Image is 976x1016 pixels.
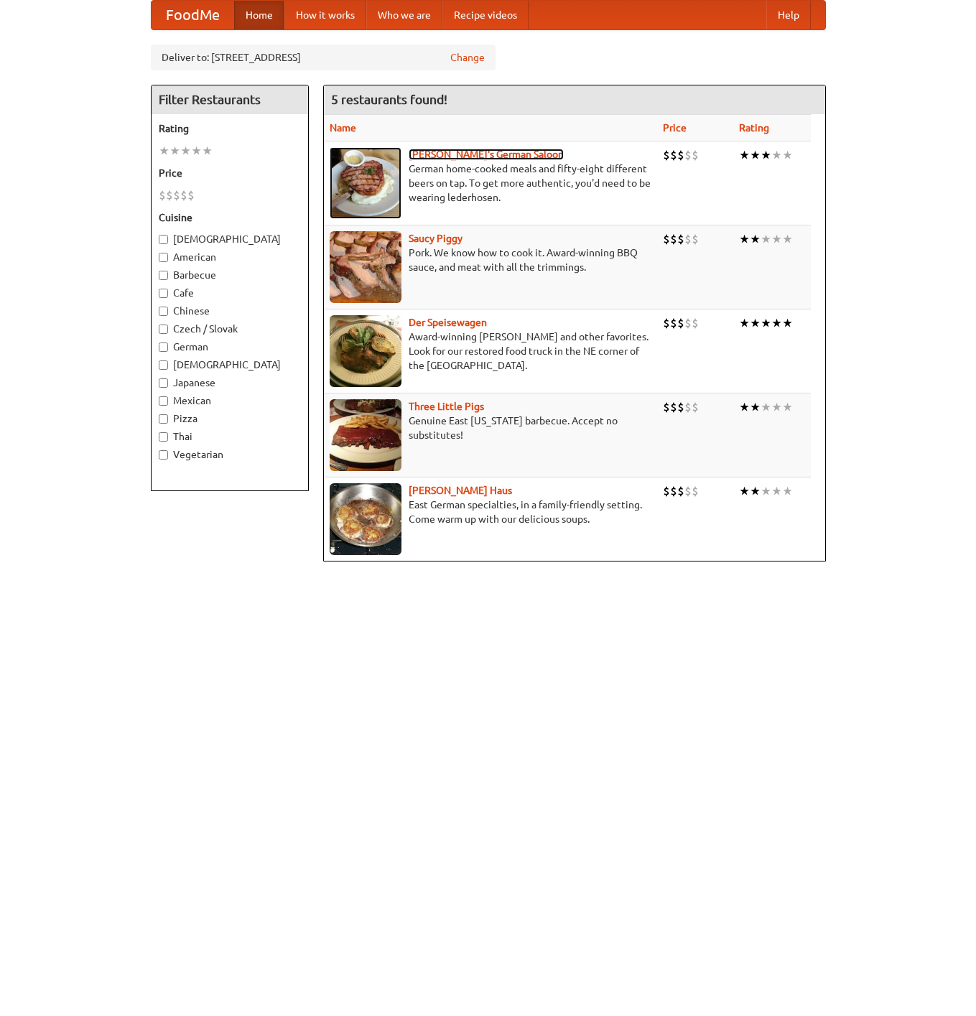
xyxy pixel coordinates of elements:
p: German home-cooked meals and fifty-eight different beers on tap. To get more authentic, you'd nee... [330,162,651,205]
li: $ [677,315,684,331]
p: East German specialties, in a family-friendly setting. Come warm up with our delicious soups. [330,498,651,526]
input: American [159,253,168,262]
li: $ [692,231,699,247]
li: $ [663,399,670,415]
li: $ [187,187,195,203]
label: Thai [159,429,301,444]
li: $ [677,483,684,499]
h5: Price [159,166,301,180]
li: $ [166,187,173,203]
a: Help [766,1,811,29]
label: American [159,250,301,264]
li: $ [180,187,187,203]
li: $ [663,483,670,499]
li: ★ [739,231,750,247]
p: Genuine East [US_STATE] barbecue. Accept no substitutes! [330,414,651,442]
li: $ [684,399,692,415]
li: $ [663,147,670,163]
input: German [159,342,168,352]
input: Cafe [159,289,168,298]
a: [PERSON_NAME] Haus [409,485,512,496]
li: $ [677,147,684,163]
a: Price [663,122,687,134]
input: [DEMOGRAPHIC_DATA] [159,360,168,370]
div: Deliver to: [STREET_ADDRESS] [151,45,496,70]
li: $ [684,147,692,163]
li: $ [692,483,699,499]
li: $ [670,315,677,331]
li: ★ [761,147,771,163]
li: ★ [782,147,793,163]
li: ★ [782,483,793,499]
li: $ [670,231,677,247]
a: FoodMe [152,1,234,29]
label: Barbecue [159,268,301,282]
li: $ [159,187,166,203]
img: saucy.jpg [330,231,401,303]
li: $ [670,483,677,499]
label: German [159,340,301,354]
input: Chinese [159,307,168,316]
input: Thai [159,432,168,442]
li: $ [677,231,684,247]
li: ★ [750,399,761,415]
a: How it works [284,1,366,29]
a: Home [234,1,284,29]
a: Der Speisewagen [409,317,487,328]
li: ★ [739,315,750,331]
h5: Rating [159,121,301,136]
label: Mexican [159,393,301,408]
li: $ [670,147,677,163]
p: Pork. We know how to cook it. Award-winning BBQ sauce, and meat with all the trimmings. [330,246,651,274]
li: ★ [782,315,793,331]
li: ★ [782,399,793,415]
ng-pluralize: 5 restaurants found! [331,93,447,106]
li: ★ [169,143,180,159]
li: $ [663,315,670,331]
a: Rating [739,122,769,134]
li: ★ [191,143,202,159]
li: $ [670,399,677,415]
li: ★ [761,315,771,331]
li: $ [692,399,699,415]
li: ★ [159,143,169,159]
li: $ [692,315,699,331]
a: Three Little Pigs [409,401,484,412]
input: Mexican [159,396,168,406]
li: ★ [180,143,191,159]
input: Czech / Slovak [159,325,168,334]
a: Recipe videos [442,1,529,29]
li: ★ [750,147,761,163]
li: ★ [739,147,750,163]
li: ★ [761,399,771,415]
li: ★ [771,399,782,415]
label: Cafe [159,286,301,300]
a: Name [330,122,356,134]
label: [DEMOGRAPHIC_DATA] [159,232,301,246]
label: Japanese [159,376,301,390]
li: $ [692,147,699,163]
img: kohlhaus.jpg [330,483,401,555]
li: ★ [771,483,782,499]
p: Award-winning [PERSON_NAME] and other favorites. Look for our restored food truck in the NE corne... [330,330,651,373]
h4: Filter Restaurants [152,85,308,114]
img: littlepigs.jpg [330,399,401,471]
a: Change [450,50,485,65]
label: Pizza [159,411,301,426]
a: Saucy Piggy [409,233,463,244]
label: Czech / Slovak [159,322,301,336]
label: Chinese [159,304,301,318]
h5: Cuisine [159,210,301,225]
input: [DEMOGRAPHIC_DATA] [159,235,168,244]
label: Vegetarian [159,447,301,462]
a: Who we are [366,1,442,29]
li: $ [677,399,684,415]
li: $ [684,315,692,331]
b: [PERSON_NAME]'s German Saloon [409,149,564,160]
li: $ [684,483,692,499]
input: Barbecue [159,271,168,280]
